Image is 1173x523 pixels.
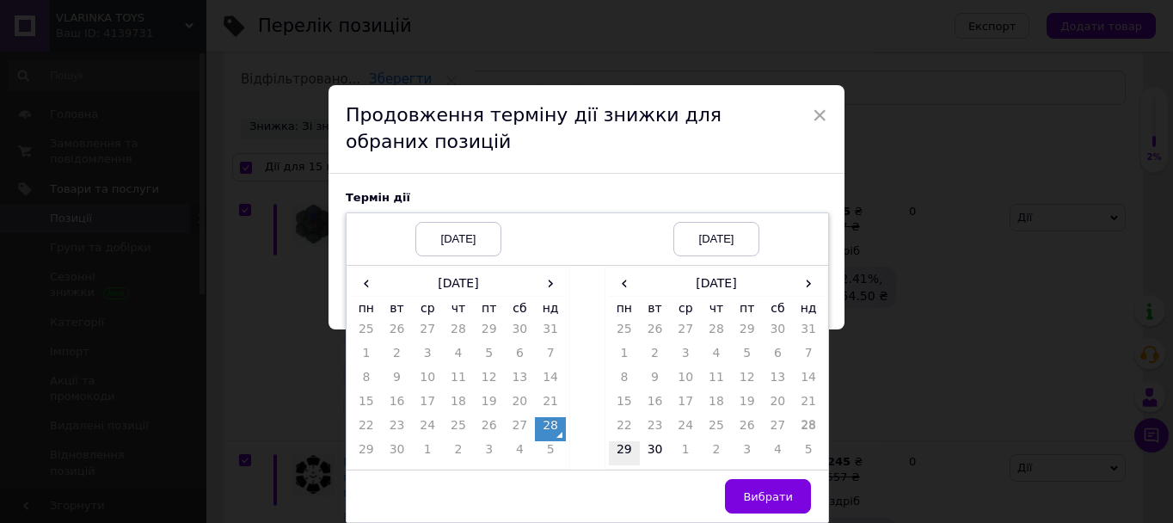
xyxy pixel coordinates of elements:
td: 19 [474,393,505,417]
td: 5 [535,441,566,465]
td: 5 [474,345,505,369]
td: 1 [412,441,443,465]
td: 29 [609,441,640,465]
th: вт [382,297,413,322]
td: 29 [732,321,763,345]
td: 27 [763,417,794,441]
span: ‹ [351,271,382,296]
td: 3 [474,441,505,465]
span: × [812,101,827,130]
td: 19 [732,393,763,417]
td: 18 [701,393,732,417]
td: 15 [609,393,640,417]
td: 30 [505,321,536,345]
th: чт [701,297,732,322]
td: 5 [793,441,824,465]
td: 31 [793,321,824,345]
th: сб [763,297,794,322]
td: 29 [474,321,505,345]
td: 28 [443,321,474,345]
th: нд [793,297,824,322]
th: ср [670,297,701,322]
td: 4 [443,345,474,369]
td: 14 [535,369,566,393]
td: 25 [609,321,640,345]
td: 7 [535,345,566,369]
th: [DATE] [382,271,536,297]
td: 22 [609,417,640,441]
td: 27 [412,321,443,345]
td: 10 [670,369,701,393]
td: 4 [701,345,732,369]
td: 3 [412,345,443,369]
td: 6 [505,345,536,369]
td: 23 [640,417,671,441]
td: 11 [443,369,474,393]
div: [DATE] [415,222,501,256]
td: 14 [793,369,824,393]
td: 21 [793,393,824,417]
td: 26 [474,417,505,441]
td: 17 [670,393,701,417]
td: 30 [640,441,671,465]
td: 4 [505,441,536,465]
td: 15 [351,393,382,417]
td: 28 [535,417,566,441]
th: нд [535,297,566,322]
td: 2 [382,345,413,369]
td: 9 [382,369,413,393]
td: 10 [412,369,443,393]
td: 11 [701,369,732,393]
td: 18 [443,393,474,417]
td: 17 [412,393,443,417]
span: ‹ [609,271,640,296]
td: 12 [732,369,763,393]
td: 8 [609,369,640,393]
td: 2 [640,345,671,369]
td: 16 [382,393,413,417]
th: [DATE] [640,271,794,297]
td: 12 [474,369,505,393]
td: 26 [382,321,413,345]
td: 27 [505,417,536,441]
td: 13 [763,369,794,393]
th: вт [640,297,671,322]
th: пт [732,297,763,322]
td: 25 [443,417,474,441]
th: чт [443,297,474,322]
th: пн [351,297,382,322]
td: 28 [793,417,824,441]
td: 1 [670,441,701,465]
div: [DATE] [673,222,759,256]
td: 7 [793,345,824,369]
span: › [793,271,824,296]
span: Продовження терміну дії знижки для обраних позицій [346,104,722,152]
td: 22 [351,417,382,441]
th: пн [609,297,640,322]
td: 24 [412,417,443,441]
td: 26 [640,321,671,345]
td: 1 [351,345,382,369]
td: 25 [351,321,382,345]
td: 20 [763,393,794,417]
span: › [535,271,566,296]
td: 24 [670,417,701,441]
td: 3 [670,345,701,369]
td: 13 [505,369,536,393]
button: Вибрати [725,479,811,514]
td: 31 [535,321,566,345]
td: 6 [763,345,794,369]
td: 16 [640,393,671,417]
td: 21 [535,393,566,417]
td: 2 [443,441,474,465]
td: 30 [382,441,413,465]
td: 9 [640,369,671,393]
td: 26 [732,417,763,441]
th: пт [474,297,505,322]
span: Вибрати [743,490,793,503]
th: ср [412,297,443,322]
td: 20 [505,393,536,417]
td: 2 [701,441,732,465]
td: 30 [763,321,794,345]
td: 3 [732,441,763,465]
